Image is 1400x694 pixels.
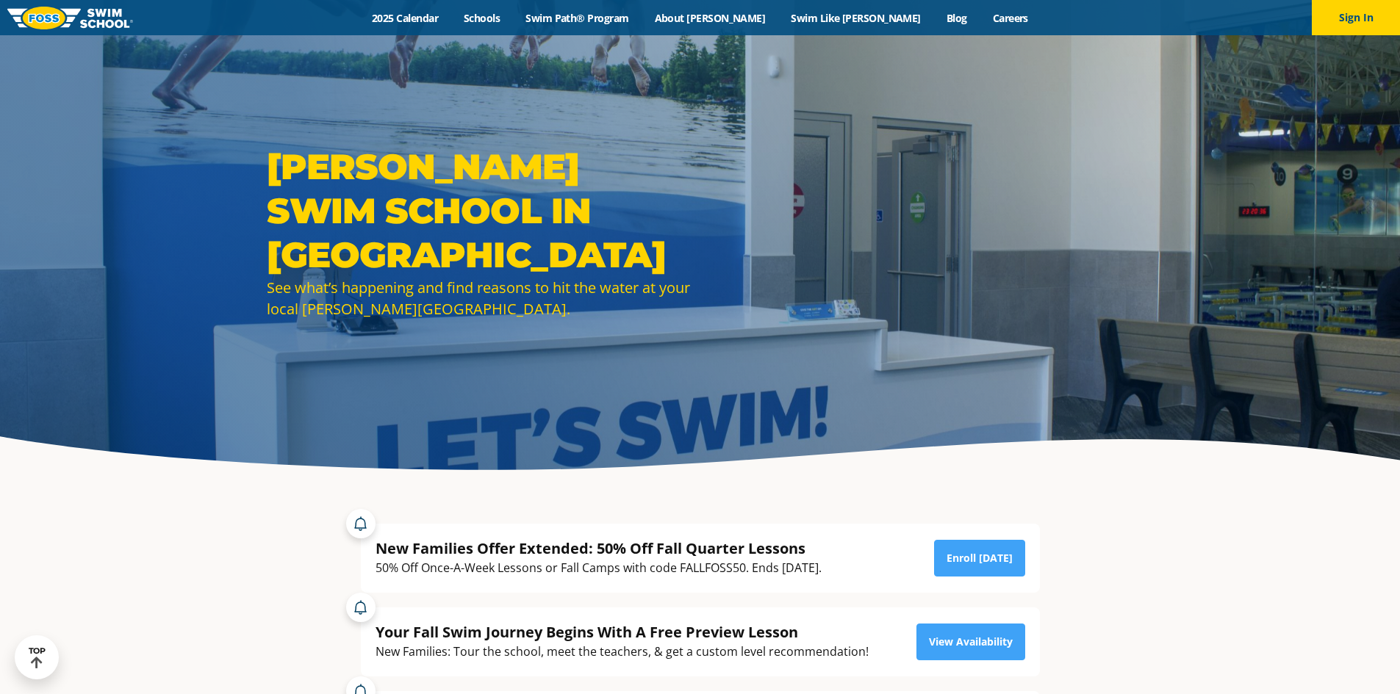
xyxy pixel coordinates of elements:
div: Your Fall Swim Journey Begins With A Free Preview Lesson [376,622,869,642]
a: Schools [451,11,513,25]
div: New Families: Tour the school, meet the teachers, & get a custom level recommendation! [376,642,869,662]
h1: [PERSON_NAME] Swim School in [GEOGRAPHIC_DATA] [267,145,693,277]
div: See what’s happening and find reasons to hit the water at your local [PERSON_NAME][GEOGRAPHIC_DATA]. [267,277,693,319]
a: About [PERSON_NAME] [642,11,778,25]
a: Swim Like [PERSON_NAME] [778,11,934,25]
a: Blog [933,11,980,25]
div: New Families Offer Extended: 50% Off Fall Quarter Lessons [376,538,822,558]
img: FOSS Swim School Logo [7,7,133,29]
a: Swim Path® Program [513,11,642,25]
a: View Availability [916,623,1025,660]
div: 50% Off Once-A-Week Lessons or Fall Camps with code FALLFOSS50. Ends [DATE]. [376,558,822,578]
a: Enroll [DATE] [934,540,1025,576]
a: Careers [980,11,1041,25]
a: 2025 Calendar [359,11,451,25]
div: TOP [29,646,46,669]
